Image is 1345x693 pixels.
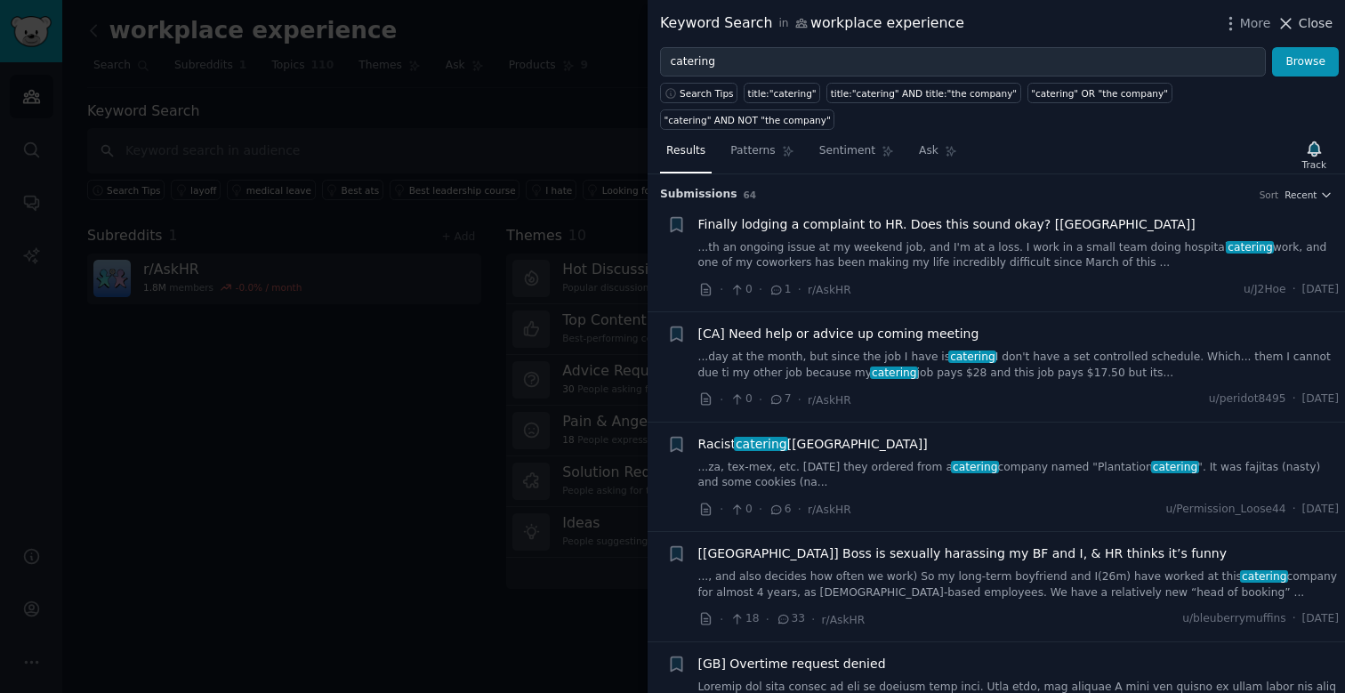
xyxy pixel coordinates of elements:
[1031,87,1168,100] div: "catering" OR "the company"
[660,12,964,35] div: Keyword Search workplace experience
[822,614,866,626] span: r/AskHR
[1182,611,1285,627] span: u/bleuberrymuffins
[798,391,801,409] span: ·
[1302,158,1326,171] div: Track
[666,143,705,159] span: Results
[698,240,1340,271] a: ...th an ongoing issue at my weekend job, and I'm at a loss. I work in a small team doing hospita...
[811,610,815,629] span: ·
[1285,189,1317,201] span: Recent
[729,391,752,407] span: 0
[744,83,820,103] a: title:"catering"
[778,16,788,32] span: in
[660,47,1266,77] input: Try a keyword related to your business
[1027,83,1172,103] a: "catering" OR "the company"
[720,391,723,409] span: ·
[769,391,791,407] span: 7
[698,544,1228,563] a: [[GEOGRAPHIC_DATA]] Boss is sexually harassing my BF and I, & HR thinks it’s funny
[1277,14,1333,33] button: Close
[729,611,759,627] span: 18
[1226,241,1274,254] span: catering
[680,87,734,100] span: Search Tips
[919,143,938,159] span: Ask
[808,284,851,296] span: r/AskHR
[766,610,769,629] span: ·
[744,189,757,200] span: 64
[698,460,1340,491] a: ...za, tex-mex, etc. [DATE] they ordered from acateringcompany named "Plantationcatering". It was...
[730,143,775,159] span: Patterns
[748,87,817,100] div: title:"catering"
[1296,136,1333,173] button: Track
[1302,502,1339,518] span: [DATE]
[698,569,1340,600] a: ..., and also decides how often we work) So my long-term boyfriend and I(26m) have worked at this...
[1151,461,1199,473] span: catering
[776,611,805,627] span: 33
[759,280,762,299] span: ·
[729,502,752,518] span: 0
[1302,391,1339,407] span: [DATE]
[720,280,723,299] span: ·
[729,282,752,298] span: 0
[698,435,928,454] span: Racist [[GEOGRAPHIC_DATA]]
[660,83,737,103] button: Search Tips
[913,137,963,173] a: Ask
[664,114,831,126] div: "catering" AND NOT "the company"
[1272,47,1339,77] button: Browse
[798,280,801,299] span: ·
[819,143,875,159] span: Sentiment
[660,137,712,173] a: Results
[660,109,834,130] a: "catering" AND NOT "the company"
[1209,391,1286,407] span: u/peridot8495
[698,325,979,343] a: [CA] Need help or advice up coming meeting
[1240,570,1288,583] span: catering
[660,187,737,203] span: Submission s
[1244,282,1286,298] span: u/J2Hoe
[759,391,762,409] span: ·
[724,137,800,173] a: Patterns
[1285,189,1333,201] button: Recent
[1302,282,1339,298] span: [DATE]
[1293,611,1296,627] span: ·
[1302,611,1339,627] span: [DATE]
[698,435,928,454] a: Racistcatering[[GEOGRAPHIC_DATA]]
[808,504,851,516] span: r/AskHR
[698,655,886,673] a: [GB] Overtime request denied
[769,282,791,298] span: 1
[698,350,1340,381] a: ...day at the month, but since the job I have iscateringI don't have a set controlled schedule. W...
[1299,14,1333,33] span: Close
[798,500,801,519] span: ·
[808,394,851,407] span: r/AskHR
[1240,14,1271,33] span: More
[948,351,996,363] span: catering
[1293,391,1296,407] span: ·
[1260,189,1279,201] div: Sort
[698,215,1196,234] a: Finally lodging a complaint to HR. Does this sound okay? [[GEOGRAPHIC_DATA]]
[813,137,900,173] a: Sentiment
[734,437,788,451] span: catering
[1221,14,1271,33] button: More
[1165,502,1285,518] span: u/Permission_Loose44
[759,500,762,519] span: ·
[870,367,918,379] span: catering
[951,461,999,473] span: catering
[826,83,1021,103] a: title:"catering" AND title:"the company"
[769,502,791,518] span: 6
[831,87,1018,100] div: title:"catering" AND title:"the company"
[1293,282,1296,298] span: ·
[720,500,723,519] span: ·
[720,610,723,629] span: ·
[1293,502,1296,518] span: ·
